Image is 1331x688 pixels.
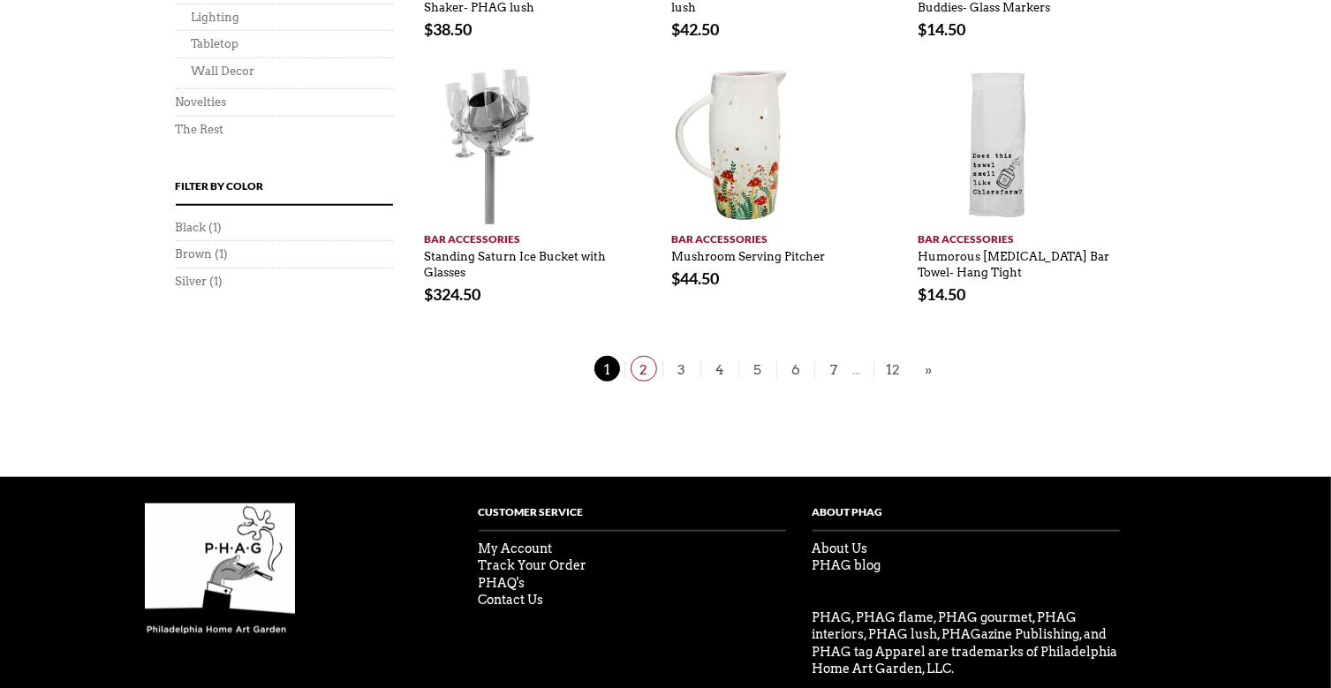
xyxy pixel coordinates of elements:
a: Standing Saturn Ice Bucket with Glasses [425,241,607,280]
span: $ [671,268,680,288]
img: phag-logo-compressor.gif [145,503,295,636]
a: Contact Us [479,593,544,607]
a: 4 [700,361,738,378]
bdi: 42.50 [671,19,719,39]
a: 3 [662,361,700,378]
a: Wall Decor [192,64,255,78]
a: Silver [176,274,208,289]
span: (1) [209,220,223,235]
span: $ [425,284,434,304]
a: Tabletop [192,37,239,50]
span: ... [852,364,860,377]
span: 3 [669,356,695,382]
bdi: 38.50 [425,19,473,39]
h4: Customer Service [479,503,786,532]
a: Humorous [MEDICAL_DATA] Bar Towel- Hang Tight [918,241,1109,280]
a: Novelties [176,95,227,109]
h4: About PHag [813,503,1120,532]
span: $ [425,19,434,39]
span: (1) [210,274,223,289]
a: 5 [738,361,776,378]
a: My Account [479,541,553,556]
span: 5 [745,356,771,382]
span: $ [918,284,926,304]
a: PHAQ's [479,576,526,590]
a: 12 [873,361,911,378]
span: $ [918,19,926,39]
span: 7 [821,356,847,382]
bdi: 44.50 [671,268,719,288]
a: » [920,359,936,381]
span: 1 [594,356,620,382]
a: PHAG blog [813,558,881,572]
span: 4 [707,356,733,382]
a: Mushroom Serving Pitcher [671,241,825,264]
span: 2 [631,356,657,382]
bdi: 14.50 [918,284,965,304]
a: Bar Accessories [671,224,863,247]
a: The Rest [176,123,224,136]
a: Track Your Order [479,558,587,572]
a: 7 [814,361,852,378]
a: Lighting [192,11,240,24]
bdi: 14.50 [918,19,965,39]
span: 12 [880,356,906,382]
a: Bar Accessories [425,224,616,247]
a: 6 [776,361,814,378]
a: Black [176,220,207,235]
a: Bar Accessories [918,224,1109,247]
span: 6 [783,356,809,382]
a: Brown [176,246,213,261]
span: (1) [216,246,229,261]
span: $ [671,19,680,39]
p: PHAG, PHAG flame, PHAG gourmet, PHAG interiors, PHAG lush, PHAGazine Publishing, and PHAG tag App... [813,609,1120,678]
a: About Us [813,541,868,556]
bdi: 324.50 [425,284,481,304]
a: 2 [624,361,662,378]
h4: Filter by Color [176,178,393,206]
